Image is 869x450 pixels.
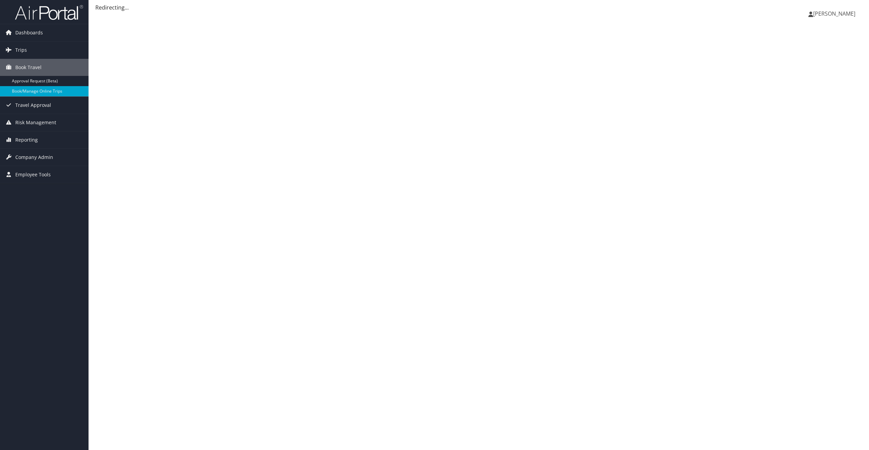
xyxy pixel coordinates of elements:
[15,24,43,41] span: Dashboards
[15,42,27,59] span: Trips
[15,114,56,131] span: Risk Management
[15,131,38,148] span: Reporting
[15,59,42,76] span: Book Travel
[15,149,53,166] span: Company Admin
[15,4,83,20] img: airportal-logo.png
[15,166,51,183] span: Employee Tools
[813,10,855,17] span: [PERSON_NAME]
[808,3,862,24] a: [PERSON_NAME]
[15,97,51,114] span: Travel Approval
[95,3,862,12] div: Redirecting...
